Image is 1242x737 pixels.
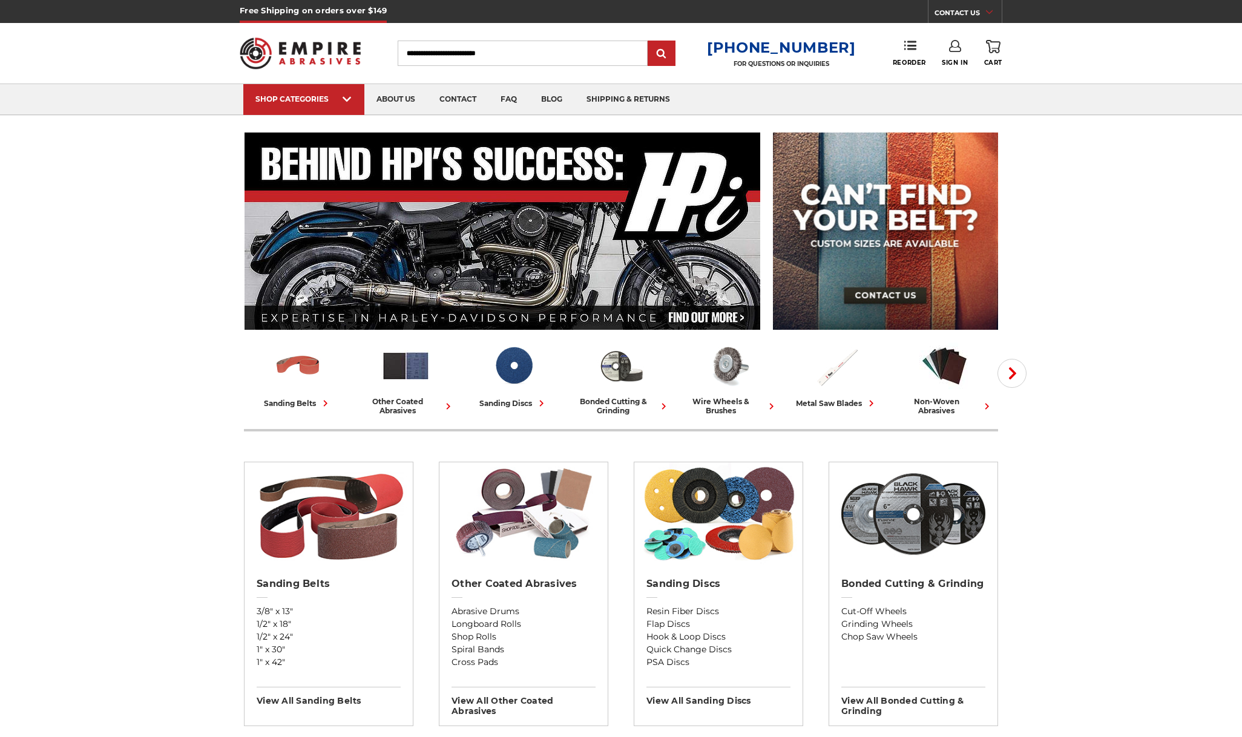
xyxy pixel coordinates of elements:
a: shipping & returns [574,84,682,115]
a: Cut-Off Wheels [841,605,985,618]
h2: Sanding Discs [646,578,790,590]
div: other coated abrasives [356,397,455,415]
img: Sanding Belts [273,341,323,391]
p: FOR QUESTIONS OR INQUIRIES [707,60,856,68]
span: Cart [984,59,1002,67]
a: 1" x 30" [257,643,401,656]
a: [PHONE_NUMBER] [707,39,856,56]
div: bonded cutting & grinding [572,397,670,415]
a: other coated abrasives [356,341,455,415]
h3: View All sanding belts [257,687,401,706]
img: Bonded Cutting & Grinding [596,341,646,391]
div: non-woven abrasives [895,397,993,415]
h2: Sanding Belts [257,578,401,590]
a: contact [427,84,488,115]
h2: Bonded Cutting & Grinding [841,578,985,590]
img: Sanding Discs [488,341,539,391]
a: Hook & Loop Discs [646,631,790,643]
div: sanding discs [479,397,548,410]
a: 3/8" x 13" [257,605,401,618]
span: Reorder [893,59,926,67]
button: Next [997,359,1027,388]
a: faq [488,84,529,115]
a: Quick Change Discs [646,643,790,656]
a: Grinding Wheels [841,618,985,631]
a: blog [529,84,574,115]
img: Wire Wheels & Brushes [704,341,754,391]
div: SHOP CATEGORIES [255,94,352,103]
a: Resin Fiber Discs [646,605,790,618]
div: sanding belts [264,397,332,410]
a: 1" x 42" [257,656,401,669]
img: Other Coated Abrasives [381,341,431,391]
a: Longboard Rolls [452,618,596,631]
h3: View All bonded cutting & grinding [841,687,985,716]
img: Banner for an interview featuring Horsepower Inc who makes Harley performance upgrades featured o... [245,133,761,330]
span: Sign In [942,59,968,67]
img: Sanding Belts [251,462,407,565]
a: sanding belts [249,341,347,410]
img: Other Coated Abrasives [445,462,602,565]
a: Abrasive Drums [452,605,596,618]
div: wire wheels & brushes [680,397,778,415]
img: Sanding Discs [640,462,797,565]
a: sanding discs [464,341,562,410]
a: metal saw blades [787,341,885,410]
a: non-woven abrasives [895,341,993,415]
img: Empire Abrasives [240,30,361,77]
input: Submit [649,42,674,66]
a: CONTACT US [935,6,1002,23]
img: Bonded Cutting & Grinding [835,462,992,565]
h3: View All sanding discs [646,687,790,706]
a: 1/2" x 18" [257,618,401,631]
div: metal saw blades [796,397,878,410]
a: Cart [984,40,1002,67]
img: Non-woven Abrasives [919,341,970,391]
a: Cross Pads [452,656,596,669]
a: Shop Rolls [452,631,596,643]
h3: View All other coated abrasives [452,687,596,716]
a: Reorder [893,40,926,66]
a: PSA Discs [646,656,790,669]
a: Spiral Bands [452,643,596,656]
img: promo banner for custom belts. [773,133,998,330]
a: 1/2" x 24" [257,631,401,643]
a: wire wheels & brushes [680,341,778,415]
h2: Other Coated Abrasives [452,578,596,590]
a: Chop Saw Wheels [841,631,985,643]
img: Metal Saw Blades [812,341,862,391]
a: about us [364,84,427,115]
a: bonded cutting & grinding [572,341,670,415]
a: Flap Discs [646,618,790,631]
